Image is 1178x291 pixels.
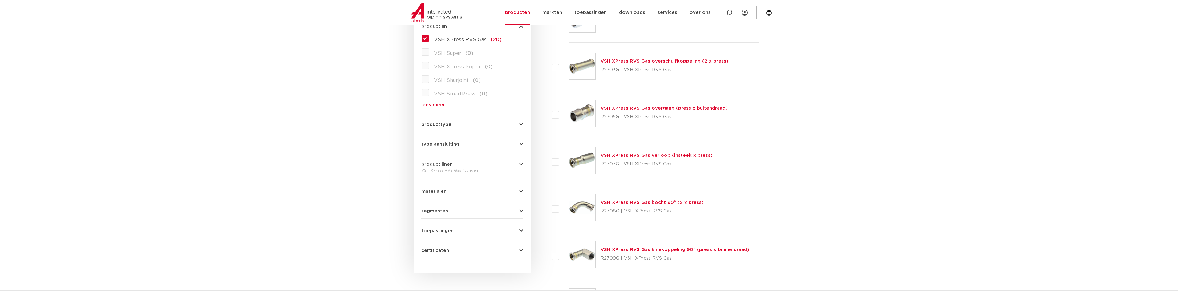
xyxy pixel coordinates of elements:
img: Thumbnail for VSH XPress RVS Gas verloop (insteek x press) [569,147,595,174]
a: VSH XPress RVS Gas overschuifkoppeling (2 x press) [601,59,728,63]
span: toepassingen [421,228,454,233]
span: certificaten [421,248,449,253]
p: R2707G | VSH XPress RVS Gas [601,159,713,169]
img: Thumbnail for VSH XPress RVS Gas kniekoppeling 90° (press x binnendraad) [569,241,595,268]
button: producttype [421,122,523,127]
span: type aansluiting [421,142,459,147]
div: VSH XPress RVS Gas fittingen [421,167,523,174]
a: VSH XPress RVS Gas verloop (insteek x press) [601,153,713,158]
span: (20) [491,37,502,42]
p: R2708G | VSH XPress RVS Gas [601,206,704,216]
span: segmenten [421,209,448,213]
span: VSH XPress RVS Gas [434,37,487,42]
p: R2703G | VSH XPress RVS Gas [601,65,728,75]
button: materialen [421,189,523,194]
img: Thumbnail for VSH XPress RVS Gas bocht 90° (2 x press) [569,194,595,221]
span: VSH Super [434,51,461,56]
span: producttype [421,122,451,127]
span: (0) [465,51,473,56]
span: (0) [473,78,481,83]
span: productlijn [421,24,447,29]
img: Thumbnail for VSH XPress RVS Gas overschuifkoppeling (2 x press) [569,53,595,79]
button: productlijn [421,24,523,29]
button: type aansluiting [421,142,523,147]
a: VSH XPress RVS Gas overgang (press x buitendraad) [601,106,728,111]
button: productlijnen [421,162,523,167]
p: R2709G | VSH XPress RVS Gas [601,253,749,263]
span: (0) [480,91,488,96]
span: productlijnen [421,162,453,167]
span: materialen [421,189,447,194]
span: (0) [485,64,493,69]
a: VSH XPress RVS Gas kniekoppeling 90° (press x binnendraad) [601,247,749,252]
button: toepassingen [421,228,523,233]
button: segmenten [421,209,523,213]
span: VSH SmartPress [434,91,476,96]
span: VSH Shurjoint [434,78,469,83]
img: Thumbnail for VSH XPress RVS Gas overgang (press x buitendraad) [569,100,595,127]
a: lees meer [421,103,523,107]
p: R2705G | VSH XPress RVS Gas [601,112,728,122]
a: VSH XPress RVS Gas bocht 90° (2 x press) [601,200,704,205]
span: VSH XPress Koper [434,64,481,69]
button: certificaten [421,248,523,253]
